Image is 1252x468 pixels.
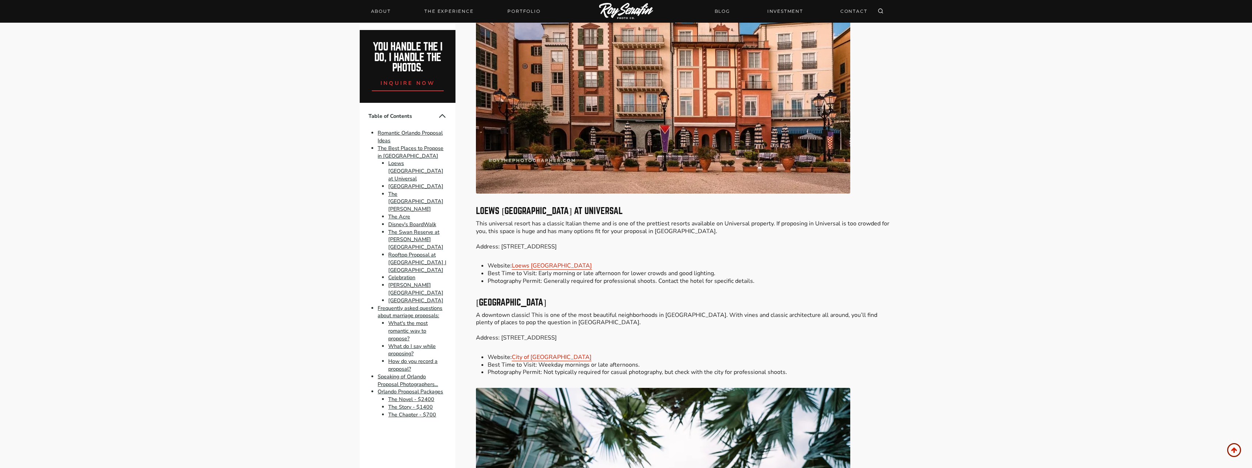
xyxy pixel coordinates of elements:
[488,361,892,369] li: Best Time to Visit: Weekday mornings or late afternoons.
[488,262,892,270] li: Website:
[488,353,892,361] li: Website:
[476,220,892,250] p: This universal resort has a classic Italian theme and is one of the prettiest resorts available o...
[388,213,410,220] a: The Acre
[378,373,438,388] a: Speaking of Orlando Proposal Photographers...
[599,3,653,20] img: Logo of Roy Serafin Photo Co., featuring stylized text in white on a light background, representi...
[512,262,592,270] a: Loews [GEOGRAPHIC_DATA]
[388,411,436,418] a: The Chapter - $700
[710,5,734,18] a: BLOG
[378,145,443,160] a: The Best Places to Propose in [GEOGRAPHIC_DATA]
[378,388,443,396] a: Orlando Proposal Packages
[488,368,892,376] li: Photography Permit: Not typically required for casual photography, but check with the city for pr...
[381,79,435,87] span: inquire now
[378,304,442,319] a: Frequently asked questions about marriage proposals:
[488,277,892,285] li: Photography Permit: Generally required for professional shoots. Contact the hotel for specific de...
[360,103,455,427] nav: Table of Contents
[488,270,892,277] li: Best Time to Visit: Early morning or late afternoon for lower crowds and good lighting.
[763,5,807,18] a: INVESTMENT
[388,357,438,372] a: How do you record a proposal?
[476,207,892,216] h3: Loews [GEOGRAPHIC_DATA] at Universal
[378,129,443,144] a: Romantic Orlando Proposal Ideas
[388,228,443,251] a: The Swan Reserve at [PERSON_NAME][GEOGRAPHIC_DATA]
[512,353,591,361] a: City of [GEOGRAPHIC_DATA]
[420,6,478,16] a: THE EXPERIENCE
[388,297,443,304] a: [GEOGRAPHIC_DATA]
[388,251,446,274] a: Rooftop Proposal at [GEOGRAPHIC_DATA] | [GEOGRAPHIC_DATA]
[388,319,428,342] a: What's the most romantic way to propose?
[476,298,892,307] h3: [GEOGRAPHIC_DATA]
[388,403,433,411] a: The Story - $1400
[388,221,436,228] a: Disney's BoardWalk
[388,183,443,190] a: [GEOGRAPHIC_DATA]
[875,6,886,16] button: View Search Form
[372,73,444,91] a: inquire now
[710,5,872,18] nav: Secondary Navigation
[388,396,434,403] a: The Novel - $2400
[503,6,545,16] a: Portfolio
[368,112,438,120] span: Table of Contents
[388,274,415,281] a: Celebration
[388,281,443,296] a: [PERSON_NAME][GEOGRAPHIC_DATA]
[367,6,545,16] nav: Primary Navigation
[476,311,892,342] p: A downtown classic! This is one of the most beautiful neighborhoods in [GEOGRAPHIC_DATA]. With vi...
[836,5,872,18] a: CONTACT
[368,42,448,73] h2: You handle the i do, I handle the photos.
[388,190,443,213] a: The [GEOGRAPHIC_DATA][PERSON_NAME]
[438,112,447,120] button: Collapse Table of Contents
[367,6,395,16] a: About
[1227,443,1241,457] a: Scroll to top
[388,160,443,183] a: Loews [GEOGRAPHIC_DATA] at Universal
[388,342,436,357] a: What do I say while proposing?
